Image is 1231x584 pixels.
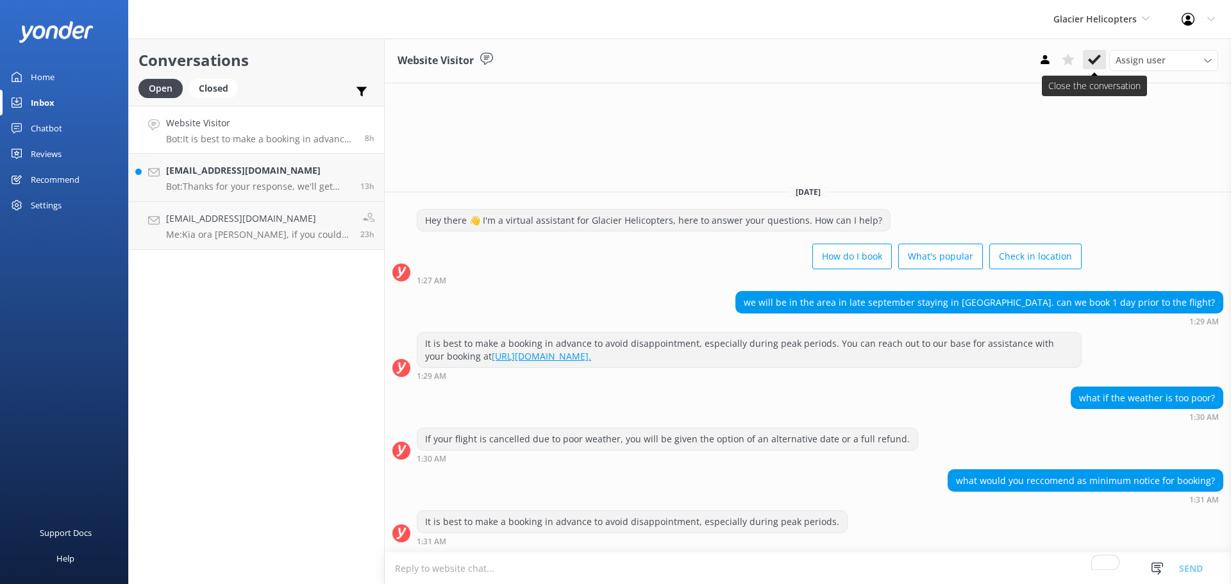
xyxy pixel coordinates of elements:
div: 01:31am 17-Aug-2025 (UTC +12:00) Pacific/Auckland [417,537,848,546]
h3: Website Visitor [398,53,474,69]
h2: Conversations [138,48,374,72]
a: [EMAIL_ADDRESS][DOMAIN_NAME]Me:Kia ora [PERSON_NAME], if you could please explain a little more a... [129,202,384,250]
h4: [EMAIL_ADDRESS][DOMAIN_NAME] [166,163,351,178]
div: what if the weather is too poor? [1071,387,1223,409]
div: Inbox [31,90,54,115]
strong: 1:29 AM [417,372,446,380]
button: Check in location [989,244,1082,269]
div: 01:29am 17-Aug-2025 (UTC +12:00) Pacific/Auckland [735,317,1223,326]
div: Closed [189,79,238,98]
div: Settings [31,192,62,218]
div: 01:27am 17-Aug-2025 (UTC +12:00) Pacific/Auckland [417,276,1082,285]
div: we will be in the area in late september staying in [GEOGRAPHIC_DATA]. can we book 1 day prior to... [736,292,1223,313]
div: Support Docs [40,520,92,546]
div: 01:31am 17-Aug-2025 (UTC +12:00) Pacific/Auckland [948,495,1223,504]
a: [EMAIL_ADDRESS][DOMAIN_NAME]Bot:Thanks for your response, we'll get back to you as soon as we can... [129,154,384,202]
strong: 1:31 AM [417,538,446,546]
h4: [EMAIL_ADDRESS][DOMAIN_NAME] [166,212,351,226]
div: 01:30am 17-Aug-2025 (UTC +12:00) Pacific/Auckland [1071,412,1223,421]
span: Glacier Helicopters [1053,13,1137,25]
h4: Website Visitor [166,116,355,130]
div: It is best to make a booking in advance to avoid disappointment, especially during peak periods. ... [417,333,1081,367]
div: Hey there 👋 I'm a virtual assistant for Glacier Helicopters, here to answer your questions. How c... [417,210,890,231]
a: Website VisitorBot:It is best to make a booking in advance to avoid disappointment, especially du... [129,106,384,154]
img: yonder-white-logo.png [19,21,93,42]
div: If your flight is cancelled due to poor weather, you will be given the option of an alternative d... [417,428,917,450]
strong: 1:27 AM [417,277,446,285]
strong: 1:31 AM [1189,496,1219,504]
span: 08:44pm 16-Aug-2025 (UTC +12:00) Pacific/Auckland [360,181,374,192]
span: [DATE] [788,187,828,197]
div: Assign User [1109,50,1218,71]
div: Reviews [31,141,62,167]
p: Bot: Thanks for your response, we'll get back to you as soon as we can during opening hours. [166,181,351,192]
a: Open [138,81,189,95]
strong: 1:30 AM [1189,413,1219,421]
p: Bot: It is best to make a booking in advance to avoid disappointment, especially during peak peri... [166,133,355,145]
div: It is best to make a booking in advance to avoid disappointment, especially during peak periods. [417,511,847,533]
div: Chatbot [31,115,62,141]
div: Recommend [31,167,80,192]
div: Help [56,546,74,571]
span: 01:31am 17-Aug-2025 (UTC +12:00) Pacific/Auckland [365,133,374,144]
a: Closed [189,81,244,95]
div: Open [138,79,183,98]
a: [URL][DOMAIN_NAME]. [492,350,591,362]
div: what would you reccomend as minimum notice for booking? [948,470,1223,492]
strong: 1:30 AM [417,455,446,463]
p: Me: Kia ora [PERSON_NAME], if you could please explain a little more about the particular mobilit... [166,229,351,240]
div: Home [31,64,54,90]
button: What's popular [898,244,983,269]
span: 10:32am 16-Aug-2025 (UTC +12:00) Pacific/Auckland [360,229,374,240]
button: How do I book [812,244,892,269]
div: 01:30am 17-Aug-2025 (UTC +12:00) Pacific/Auckland [417,454,918,463]
span: Assign user [1116,53,1166,67]
strong: 1:29 AM [1189,318,1219,326]
textarea: To enrich screen reader interactions, please activate Accessibility in Grammarly extension settings [385,553,1231,584]
div: 01:29am 17-Aug-2025 (UTC +12:00) Pacific/Auckland [417,371,1082,380]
